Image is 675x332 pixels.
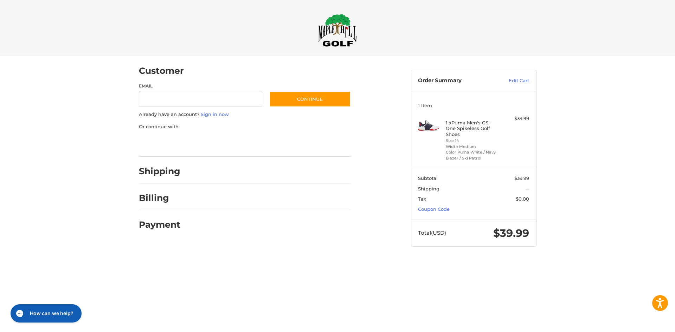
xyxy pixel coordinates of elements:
h2: Billing [139,193,180,203]
iframe: PayPal-venmo [256,137,308,150]
li: Color Puma White / Navy Blazer / Ski Patrol [446,149,500,161]
span: Subtotal [418,175,438,181]
a: Sign in now [201,111,229,117]
p: Already have an account? [139,111,351,118]
h2: Shipping [139,166,180,177]
span: $39.99 [493,227,529,240]
iframe: PayPal-paylater [196,137,249,150]
div: $39.99 [501,115,529,122]
button: Continue [269,91,351,107]
h4: 1 x Puma Men's GS-One Spikeless Golf Shoes [446,120,500,137]
h3: Order Summary [418,77,494,84]
h2: Customer [139,65,184,76]
li: Width Medium [446,144,500,150]
a: Coupon Code [418,206,450,212]
span: $39.99 [514,175,529,181]
img: Maple Hill Golf [318,14,357,47]
iframe: Google Customer Reviews [617,313,675,332]
span: Tax [418,196,426,202]
p: Or continue with [139,123,351,130]
label: Email [139,83,263,89]
li: Size 14 [446,138,500,144]
span: Total (USD) [418,229,446,236]
h2: Payment [139,219,180,230]
span: $0.00 [516,196,529,202]
h3: 1 Item [418,103,529,108]
a: Edit Cart [494,77,529,84]
span: Shipping [418,186,439,191]
span: -- [526,186,529,191]
iframe: Gorgias live chat messenger [7,302,84,325]
iframe: PayPal-paypal [136,137,189,150]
